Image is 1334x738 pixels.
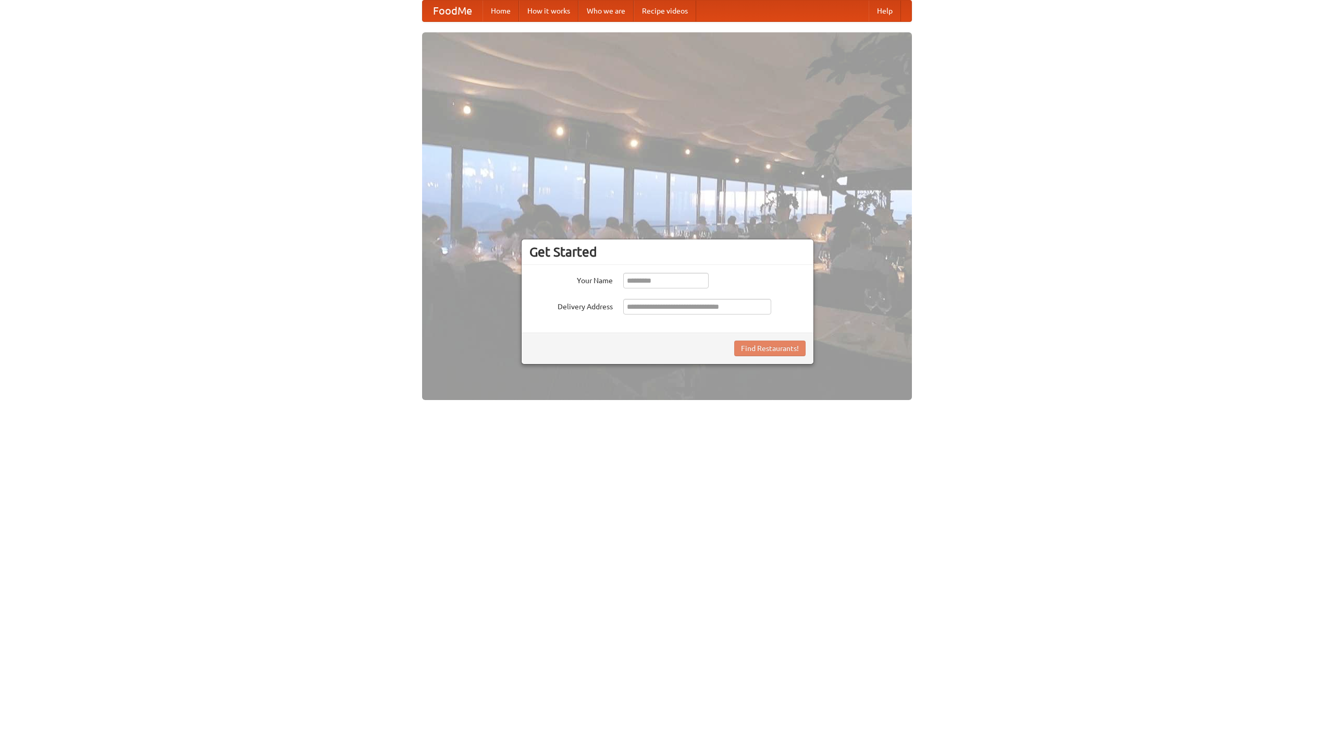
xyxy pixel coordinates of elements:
a: Who we are [578,1,634,21]
a: How it works [519,1,578,21]
a: Recipe videos [634,1,696,21]
label: Your Name [529,273,613,286]
a: Home [483,1,519,21]
a: Help [869,1,901,21]
a: FoodMe [423,1,483,21]
label: Delivery Address [529,299,613,312]
h3: Get Started [529,244,806,260]
button: Find Restaurants! [734,341,806,356]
